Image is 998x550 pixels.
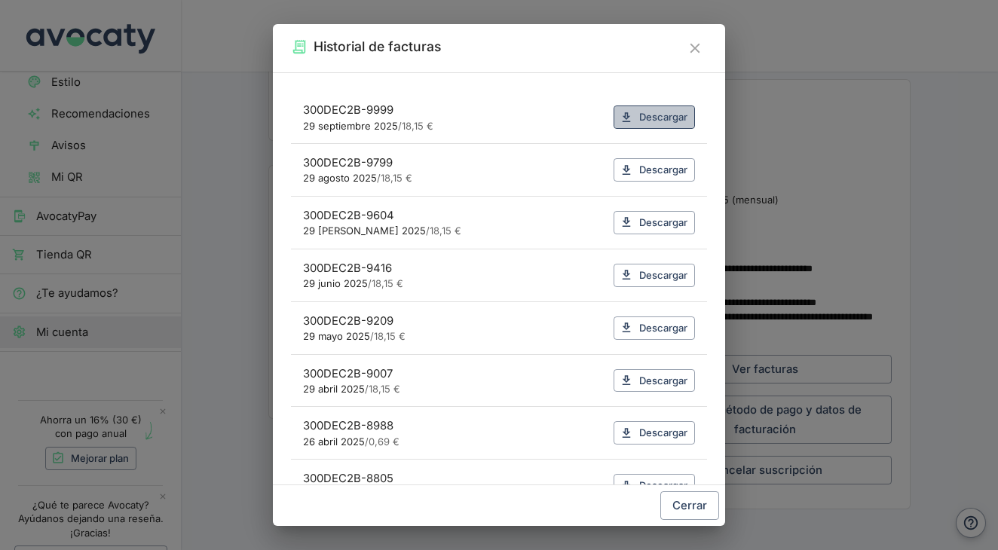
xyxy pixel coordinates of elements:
h2: Historial de facturas [314,36,441,57]
p: / 18,15 € [303,224,608,238]
p: / 18,15 € [303,171,608,185]
a: Descargar [614,211,695,234]
a: Descargar [614,369,695,393]
span: 29 agosto 2025 [303,172,377,184]
span: 300DEC2B-9007 [303,365,608,382]
button: Cerrar [683,36,707,60]
span: 300DEC2B-9604 [303,207,608,224]
span: 300DEC2B-8988 [303,417,608,434]
span: 26 abril 2025 [303,435,365,448]
p: / 18,15 € [303,382,608,396]
a: Descargar [614,264,695,287]
span: 29 septiembre 2025 [303,120,398,132]
a: Descargar [614,316,695,340]
button: Cerrar [660,491,719,520]
p: / 18,15 € [303,277,608,291]
span: 300DEC2B-8805 [303,470,608,487]
span: 29 mayo 2025 [303,330,370,342]
p: / 18,15 € [303,119,608,133]
p: / 0,69 € [303,435,608,449]
a: Descargar [614,105,695,129]
a: Descargar [614,158,695,182]
span: 300DEC2B-9209 [303,313,608,329]
a: Descargar [614,474,695,497]
span: 29 [PERSON_NAME] 2025 [303,225,426,237]
p: / 18,15 € [303,329,608,344]
span: 29 abril 2025 [303,383,365,395]
a: Descargar [614,421,695,445]
span: 300DEC2B-9999 [303,102,608,118]
span: 300DEC2B-9416 [303,260,608,277]
span: 29 junio 2025 [303,277,368,289]
span: 300DEC2B-9799 [303,154,608,171]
